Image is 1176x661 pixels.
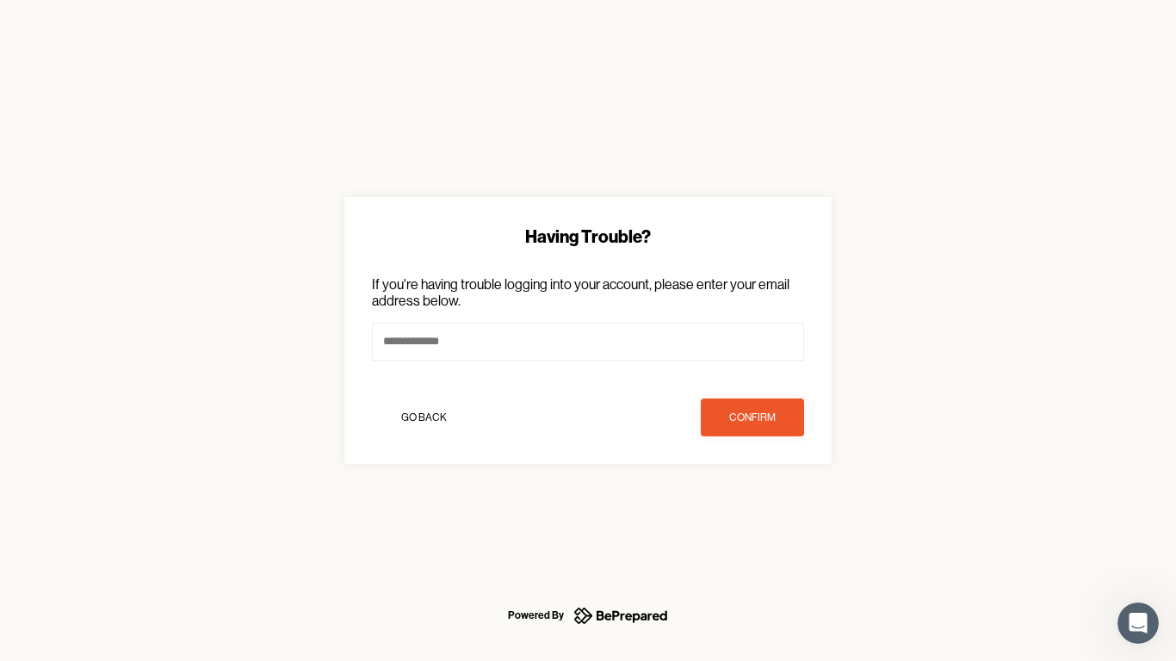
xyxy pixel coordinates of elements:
p: If you're having trouble logging into your account, please enter your email address below. [372,276,804,309]
div: confirm [729,409,776,426]
div: Go Back [401,409,447,426]
button: confirm [701,398,804,436]
iframe: Intercom live chat [1117,602,1159,644]
button: Go Back [372,398,475,436]
div: Having Trouble? [372,225,804,249]
div: Powered By [508,605,564,626]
